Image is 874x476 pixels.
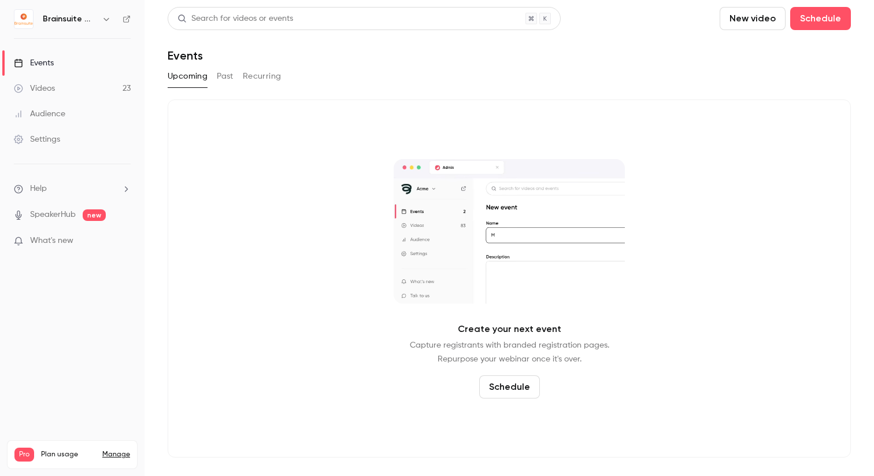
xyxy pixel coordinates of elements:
[30,235,73,247] span: What's new
[479,375,540,398] button: Schedule
[243,67,282,86] button: Recurring
[83,209,106,221] span: new
[177,13,293,25] div: Search for videos or events
[30,209,76,221] a: SpeakerHub
[217,67,234,86] button: Past
[790,7,851,30] button: Schedule
[43,13,97,25] h6: Brainsuite Webinars
[30,183,47,195] span: Help
[41,450,95,459] span: Plan usage
[14,183,131,195] li: help-dropdown-opener
[14,448,34,462] span: Pro
[14,57,54,69] div: Events
[14,83,55,94] div: Videos
[458,322,561,336] p: Create your next event
[14,134,60,145] div: Settings
[14,108,65,120] div: Audience
[168,49,203,62] h1: Events
[14,10,33,28] img: Brainsuite Webinars
[720,7,786,30] button: New video
[102,450,130,459] a: Manage
[410,338,609,366] p: Capture registrants with branded registration pages. Repurpose your webinar once it's over.
[168,67,208,86] button: Upcoming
